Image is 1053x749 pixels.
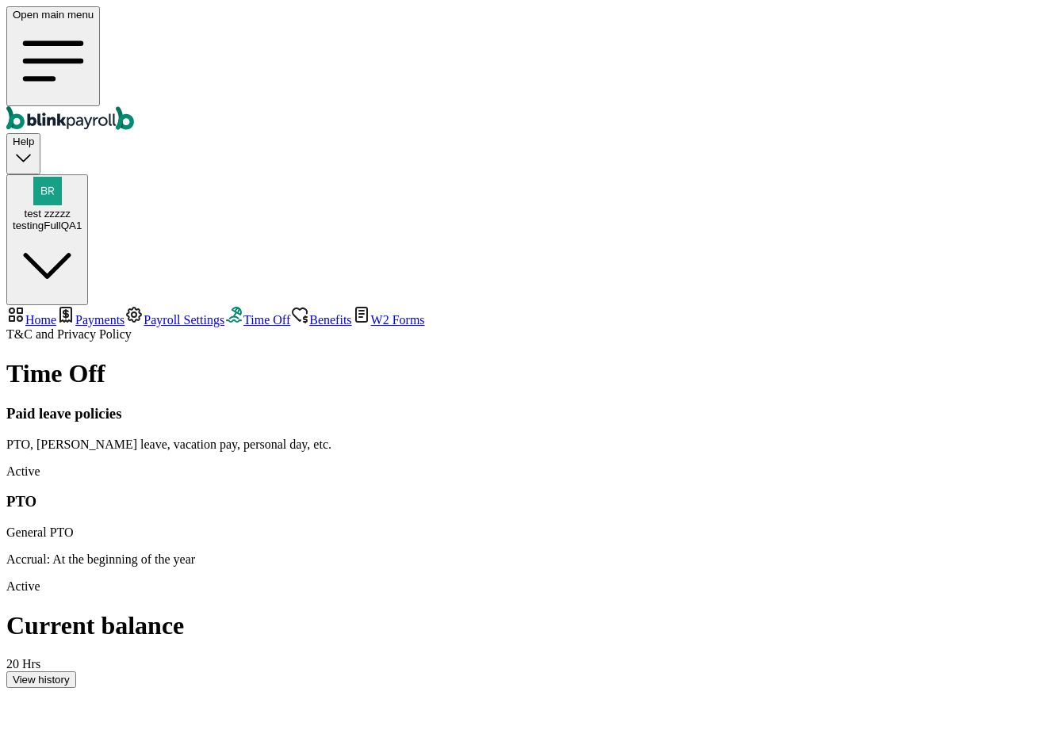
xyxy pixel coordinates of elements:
span: Payments [75,313,124,327]
button: test zzzzztestingFullQA1 [6,174,88,305]
nav: Global [6,6,1047,133]
span: Active [6,579,40,593]
a: Benefits [290,313,351,327]
a: Home [6,313,56,327]
span: Home [25,313,56,327]
span: Open main menu [13,9,94,21]
span: Time Off [243,313,290,327]
span: 20 Hrs [6,657,40,671]
h3: Paid leave policies [6,405,1047,422]
nav: Team Member Portal Sidebar [6,305,1047,342]
span: W2 Forms [371,313,425,327]
div: testingFullQA1 [13,220,82,231]
h1: Time Off [6,359,1047,388]
span: T&C [6,327,33,341]
p: PTO, [PERSON_NAME] leave, vacation pay, personal day, etc. [6,438,1047,452]
a: Payments [56,313,124,327]
a: W2 Forms [352,313,425,327]
h1: Current balance [6,611,1047,640]
span: Payroll Settings [144,313,224,327]
h3: PTO [6,493,1047,510]
button: Help [6,133,40,174]
iframe: Chat Widget [974,673,1053,749]
span: Help [13,136,34,147]
span: General PTO [6,525,74,539]
span: Privacy Policy [57,327,132,341]
div: View history [13,674,70,686]
span: Benefits [309,313,351,327]
a: Payroll Settings [124,313,224,327]
span: Active [6,464,40,478]
span: test zzzzz [24,208,71,220]
span: and [6,327,132,341]
a: Time Off [224,313,290,327]
button: Open main menu [6,6,100,106]
p: Accrual: At the beginning of the year [6,552,1047,567]
button: View history [6,671,76,688]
